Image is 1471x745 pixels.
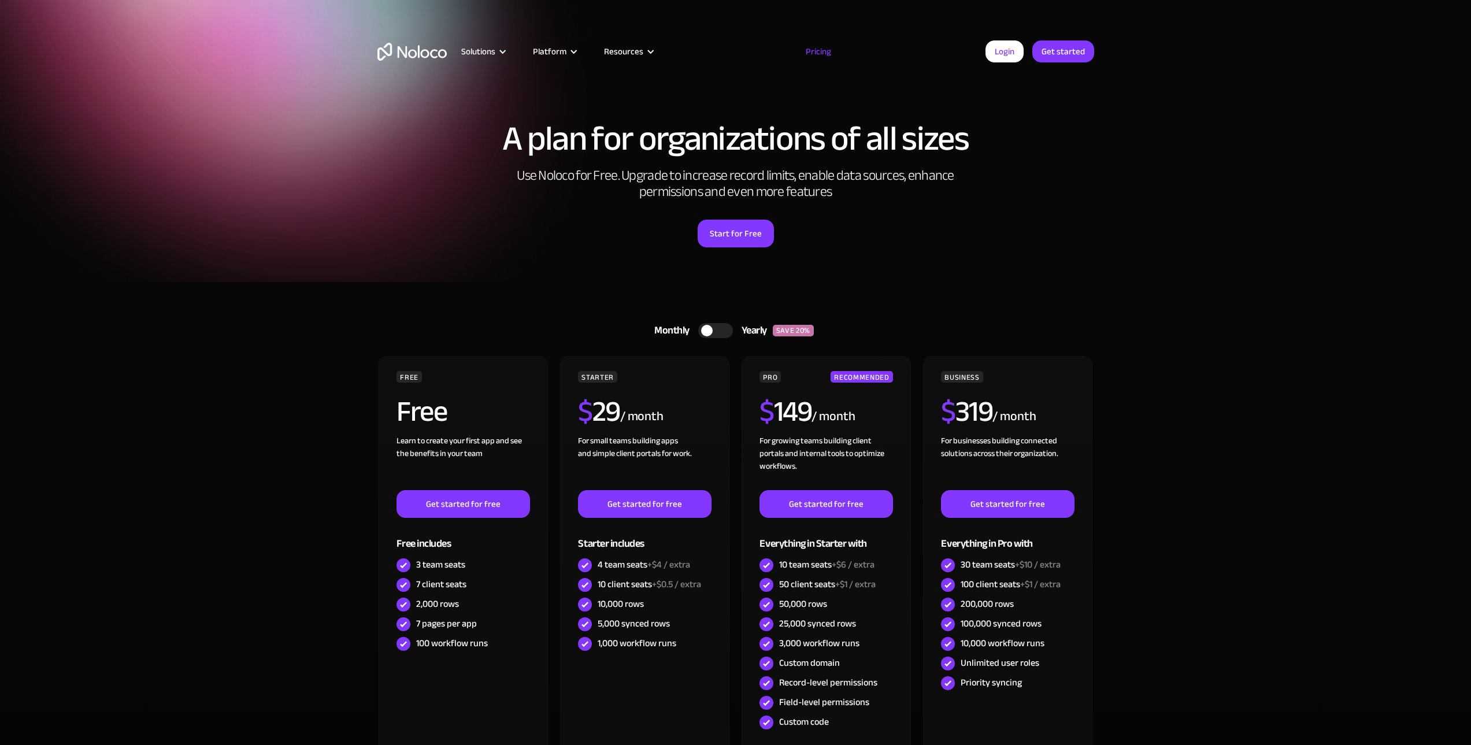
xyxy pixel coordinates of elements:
[578,518,711,555] div: Starter includes
[985,40,1024,62] a: Login
[779,558,875,571] div: 10 team seats
[604,44,643,59] div: Resources
[1032,40,1094,62] a: Get started
[733,322,773,339] div: Yearly
[779,617,856,630] div: 25,000 synced rows
[941,435,1074,490] div: For businesses building connected solutions across their organization. ‍
[416,578,466,591] div: 7 client seats
[416,617,477,630] div: 7 pages per app
[416,558,465,571] div: 3 team seats
[647,556,690,573] span: +$4 / extra
[961,676,1022,689] div: Priority syncing
[377,121,1094,156] h1: A plan for organizations of all sizes
[598,617,670,630] div: 5,000 synced rows
[578,490,711,518] a: Get started for free
[992,407,1036,426] div: / month
[941,490,1074,518] a: Get started for free
[578,384,592,439] span: $
[759,371,781,383] div: PRO
[578,397,620,426] h2: 29
[416,637,488,650] div: 100 workflow runs
[447,44,518,59] div: Solutions
[961,558,1061,571] div: 30 team seats
[652,576,701,593] span: +$0.5 / extra
[779,716,829,728] div: Custom code
[698,220,774,247] a: Start for Free
[578,371,617,383] div: STARTER
[598,637,676,650] div: 1,000 workflow runs
[640,322,698,339] div: Monthly
[397,490,529,518] a: Get started for free
[779,657,840,669] div: Custom domain
[961,598,1014,610] div: 200,000 rows
[779,578,876,591] div: 50 client seats
[397,435,529,490] div: Learn to create your first app and see the benefits in your team ‍
[941,397,992,426] h2: 319
[598,558,690,571] div: 4 team seats
[620,407,664,426] div: / month
[518,44,590,59] div: Platform
[773,325,814,336] div: SAVE 20%
[791,44,846,59] a: Pricing
[831,371,892,383] div: RECOMMENDED
[759,518,892,555] div: Everything in Starter with
[759,435,892,490] div: For growing teams building client portals and internal tools to optimize workflows.
[1020,576,1061,593] span: +$1 / extra
[759,384,774,439] span: $
[779,696,869,709] div: Field-level permissions
[397,371,422,383] div: FREE
[377,43,447,61] a: home
[832,556,875,573] span: +$6 / extra
[779,676,877,689] div: Record-level permissions
[759,490,892,518] a: Get started for free
[961,657,1039,669] div: Unlimited user roles
[961,578,1061,591] div: 100 client seats
[941,384,955,439] span: $
[759,397,812,426] h2: 149
[779,637,859,650] div: 3,000 workflow runs
[598,598,644,610] div: 10,000 rows
[461,44,495,59] div: Solutions
[578,435,711,490] div: For small teams building apps and simple client portals for work. ‍
[812,407,855,426] div: / month
[835,576,876,593] span: +$1 / extra
[961,637,1044,650] div: 10,000 workflow runs
[397,518,529,555] div: Free includes
[941,371,983,383] div: BUSINESS
[598,578,701,591] div: 10 client seats
[505,168,967,200] h2: Use Noloco for Free. Upgrade to increase record limits, enable data sources, enhance permissions ...
[533,44,566,59] div: Platform
[961,617,1042,630] div: 100,000 synced rows
[779,598,827,610] div: 50,000 rows
[397,397,447,426] h2: Free
[1015,556,1061,573] span: +$10 / extra
[941,518,1074,555] div: Everything in Pro with
[590,44,666,59] div: Resources
[416,598,459,610] div: 2,000 rows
